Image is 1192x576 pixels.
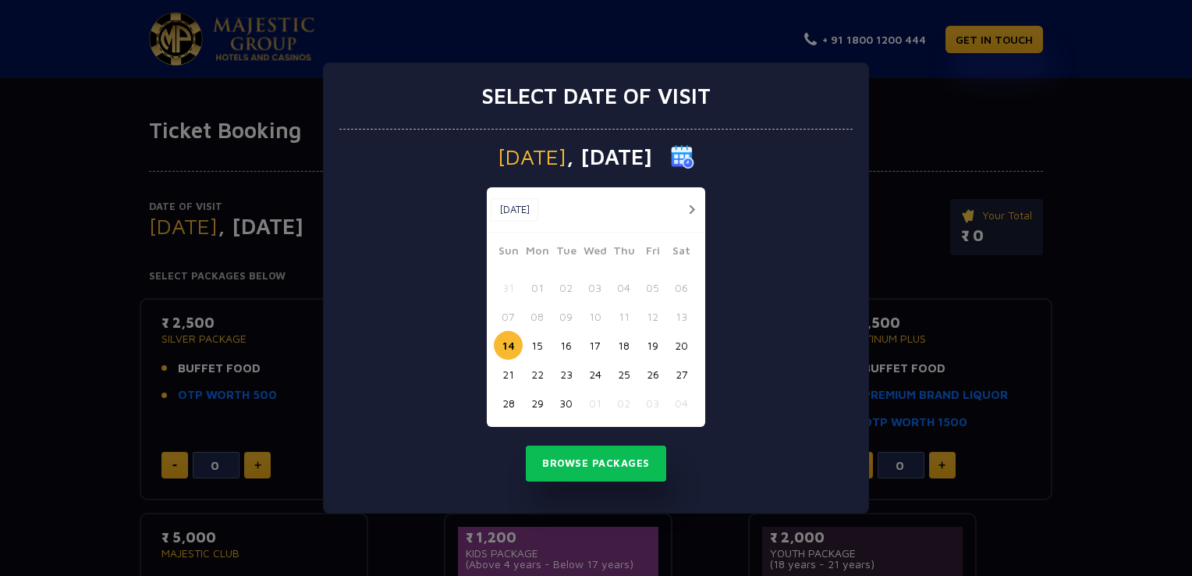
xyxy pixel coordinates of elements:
button: 26 [638,360,667,389]
button: 04 [667,389,696,418]
button: 17 [580,331,609,360]
button: 04 [609,273,638,302]
button: 27 [667,360,696,389]
button: 09 [552,302,580,331]
span: Tue [552,242,580,264]
button: 03 [580,273,609,302]
h3: Select date of visit [481,83,711,109]
button: 01 [523,273,552,302]
button: [DATE] [491,198,538,222]
span: [DATE] [498,146,566,168]
button: 18 [609,331,638,360]
button: 13 [667,302,696,331]
button: 05 [638,273,667,302]
button: 16 [552,331,580,360]
button: 19 [638,331,667,360]
button: 08 [523,302,552,331]
button: 10 [580,302,609,331]
button: 01 [580,389,609,418]
button: 29 [523,389,552,418]
span: , [DATE] [566,146,652,168]
button: 03 [638,389,667,418]
img: calender icon [671,145,694,169]
button: 12 [638,302,667,331]
button: 24 [580,360,609,389]
span: Mon [523,242,552,264]
button: 28 [494,389,523,418]
button: 14 [494,331,523,360]
button: 02 [609,389,638,418]
button: 20 [667,331,696,360]
button: 21 [494,360,523,389]
button: 06 [667,273,696,302]
button: 23 [552,360,580,389]
button: 02 [552,273,580,302]
button: Browse Packages [526,446,666,482]
button: 25 [609,360,638,389]
button: 30 [552,389,580,418]
span: Sat [667,242,696,264]
span: Wed [580,242,609,264]
span: Thu [609,242,638,264]
span: Fri [638,242,667,264]
span: Sun [494,242,523,264]
button: 31 [494,273,523,302]
button: 07 [494,302,523,331]
button: 22 [523,360,552,389]
button: 15 [523,331,552,360]
button: 11 [609,302,638,331]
